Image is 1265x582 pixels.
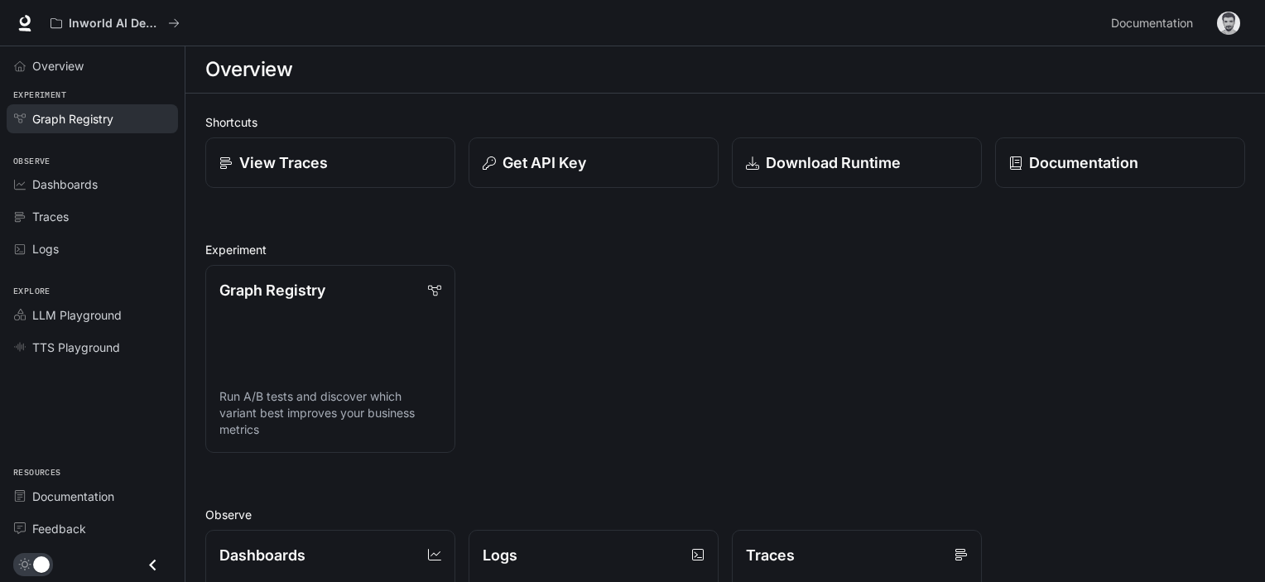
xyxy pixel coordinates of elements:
a: Graph Registry [7,104,178,133]
button: All workspaces [43,7,187,40]
a: Download Runtime [732,137,982,188]
a: Dashboards [7,170,178,199]
h2: Observe [205,506,1245,523]
span: Traces [32,208,69,225]
p: Inworld AI Demos [69,17,161,31]
a: LLM Playground [7,301,178,329]
p: Graph Registry [219,279,325,301]
span: TTS Playground [32,339,120,356]
a: Documentation [7,482,178,511]
a: Feedback [7,514,178,543]
p: Traces [746,544,795,566]
a: Logs [7,234,178,263]
span: Feedback [32,520,86,537]
span: Dark mode toggle [33,555,50,573]
h2: Experiment [205,241,1245,258]
a: Documentation [1104,7,1205,40]
span: Documentation [1111,13,1193,34]
span: Dashboards [32,176,98,193]
h2: Shortcuts [205,113,1245,131]
button: User avatar [1212,7,1245,40]
p: Logs [483,544,517,566]
span: LLM Playground [32,306,122,324]
button: Get API Key [469,137,719,188]
a: Overview [7,51,178,80]
a: View Traces [205,137,455,188]
p: Run A/B tests and discover which variant best improves your business metrics [219,388,441,438]
span: Logs [32,240,59,257]
h1: Overview [205,53,292,86]
span: Graph Registry [32,110,113,127]
a: Graph RegistryRun A/B tests and discover which variant best improves your business metrics [205,265,455,453]
a: TTS Playground [7,333,178,362]
p: Documentation [1029,152,1138,174]
p: Get API Key [503,152,586,174]
p: Dashboards [219,544,305,566]
img: User avatar [1217,12,1240,35]
span: Overview [32,57,84,75]
a: Documentation [995,137,1245,188]
span: Documentation [32,488,114,505]
button: Close drawer [134,548,171,582]
a: Traces [7,202,178,231]
p: View Traces [239,152,328,174]
p: Download Runtime [766,152,901,174]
